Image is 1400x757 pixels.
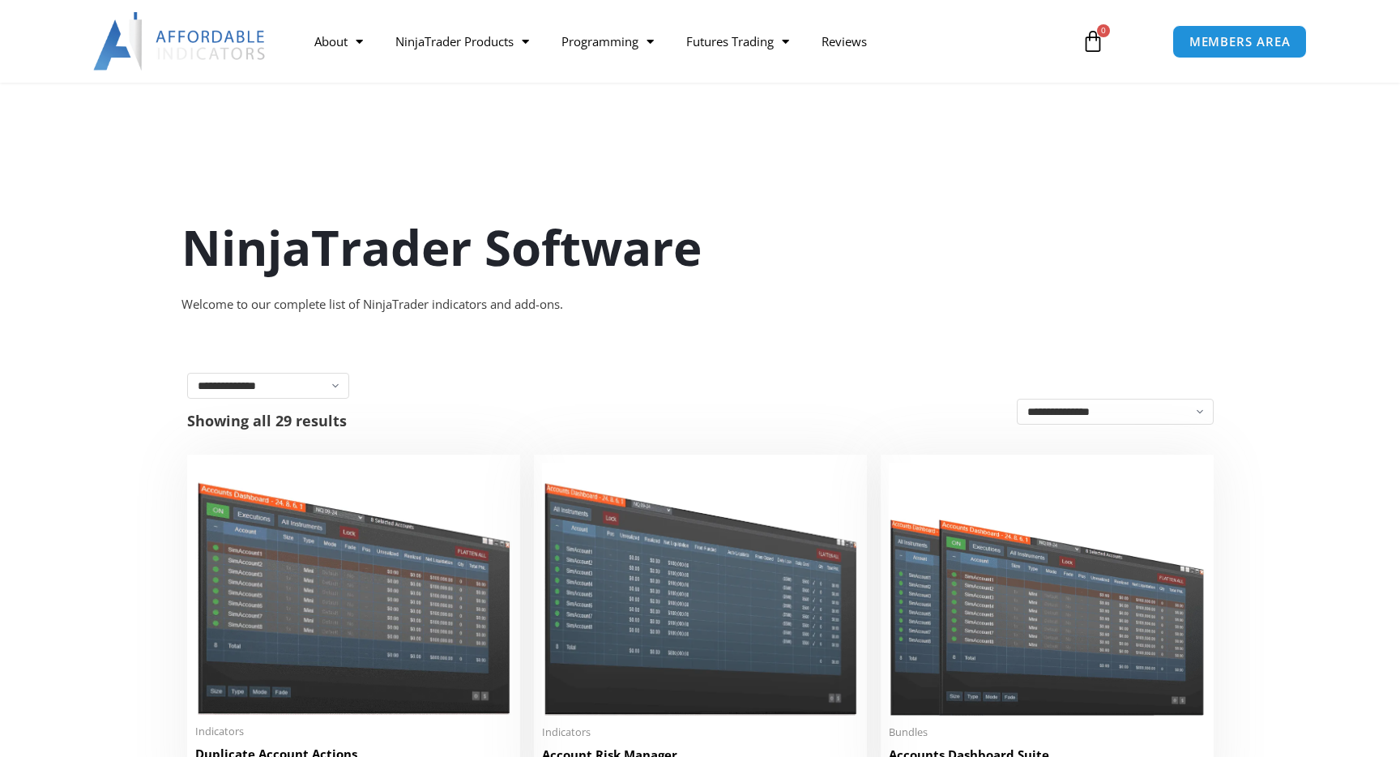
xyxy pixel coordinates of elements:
img: Accounts Dashboard Suite [889,463,1206,716]
nav: Menu [298,23,1063,60]
a: Reviews [805,23,883,60]
a: Programming [545,23,670,60]
span: Bundles [889,725,1206,739]
div: Welcome to our complete list of NinjaTrader indicators and add-ons. [181,293,1219,316]
span: 0 [1097,24,1110,37]
select: Shop order [1017,399,1214,425]
a: Futures Trading [670,23,805,60]
img: Duplicate Account Actions [195,463,512,715]
p: Showing all 29 results [187,413,347,428]
a: NinjaTrader Products [379,23,545,60]
a: 0 [1057,18,1129,65]
h1: NinjaTrader Software [181,213,1219,281]
span: MEMBERS AREA [1189,36,1291,48]
a: MEMBERS AREA [1172,25,1308,58]
span: Indicators [195,725,512,738]
img: Account Risk Manager [542,463,859,715]
span: Indicators [542,725,859,739]
a: About [298,23,379,60]
img: LogoAI | Affordable Indicators – NinjaTrader [93,12,267,71]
